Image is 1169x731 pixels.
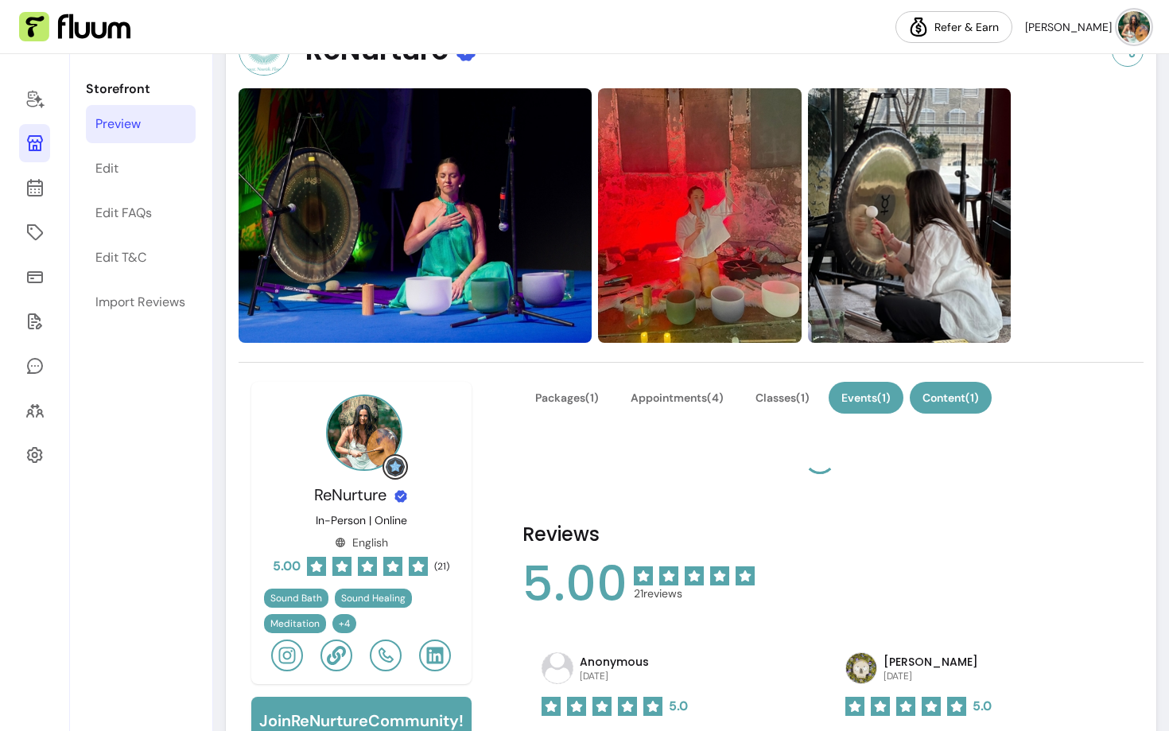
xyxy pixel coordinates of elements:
[19,124,50,162] a: Storefront
[335,535,388,550] div: English
[669,697,688,716] span: 5.0
[305,34,449,66] span: ReNurture
[270,617,320,630] span: Meditation
[829,382,903,414] button: Events(1)
[86,80,196,99] p: Storefront
[19,12,130,42] img: Fluum Logo
[19,213,50,251] a: Offerings
[86,283,196,321] a: Import Reviews
[239,88,592,343] img: https://d22cr2pskkweo8.cloudfront.net/94dad4de-5344-44a7-bb22-bee9a595e45d
[634,585,755,601] span: 21 reviews
[95,248,146,267] div: Edit T&C
[19,347,50,385] a: My Messages
[1118,11,1150,43] img: avatar
[884,670,978,682] p: [DATE]
[804,442,836,474] div: Loading
[95,115,141,134] div: Preview
[270,592,322,605] span: Sound Bath
[326,395,402,471] img: Provider image
[95,293,185,312] div: Import Reviews
[884,654,978,670] p: [PERSON_NAME]
[522,560,627,608] span: 5.00
[19,436,50,474] a: Settings
[1025,11,1150,43] button: avatar[PERSON_NAME]
[522,382,612,414] button: Packages(1)
[19,391,50,430] a: Clients
[19,302,50,340] a: Forms
[522,522,1119,547] h2: Reviews
[743,382,822,414] button: Classes(1)
[19,169,50,207] a: Calendar
[86,105,196,143] a: Preview
[542,653,573,683] img: avatar
[846,653,876,683] img: avatar
[895,11,1012,43] a: Refer & Earn
[273,557,301,576] span: 5.00
[95,204,152,223] div: Edit FAQs
[598,88,802,343] img: https://d22cr2pskkweo8.cloudfront.net/629513e8-4088-436d-85ce-641ababc8c4f
[910,382,992,414] button: Content(1)
[95,159,118,178] div: Edit
[86,150,196,188] a: Edit
[314,484,386,505] span: ReNurture
[618,382,736,414] button: Appointments(4)
[808,88,1011,344] img: https://d22cr2pskkweo8.cloudfront.net/78863bee-8299-4265-b84b-07dcc6c9ab8e
[341,592,406,605] span: Sound Healing
[336,617,353,630] span: + 4
[86,239,196,277] a: Edit T&C
[973,697,992,716] span: 5.0
[434,560,449,573] span: ( 21 )
[316,512,407,528] p: In-Person | Online
[580,670,649,682] p: [DATE]
[1025,19,1112,35] span: [PERSON_NAME]
[580,654,649,670] p: Anonymous
[386,457,405,476] img: Grow
[19,80,50,118] a: Home
[86,194,196,232] a: Edit FAQs
[19,258,50,296] a: Sales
